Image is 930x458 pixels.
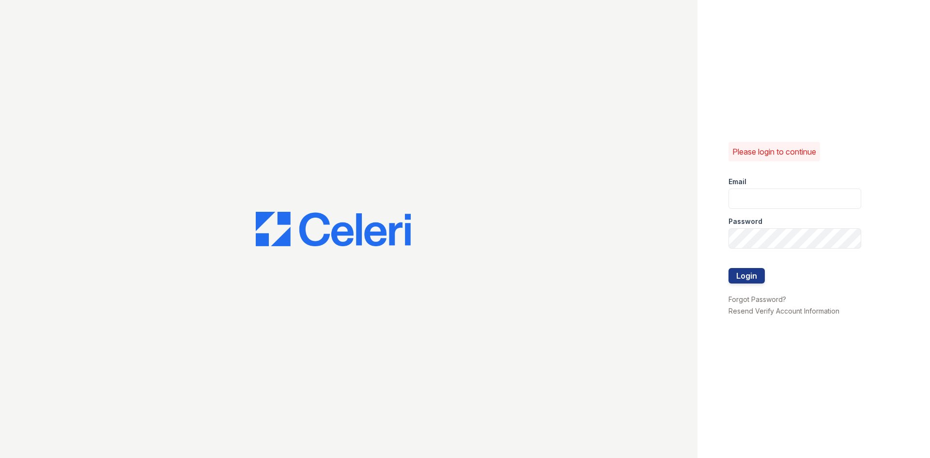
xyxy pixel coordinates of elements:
img: CE_Logo_Blue-a8612792a0a2168367f1c8372b55b34899dd931a85d93a1a3d3e32e68fde9ad4.png [256,212,411,247]
a: Forgot Password? [728,295,786,303]
button: Login [728,268,765,284]
a: Resend Verify Account Information [728,307,839,315]
p: Please login to continue [732,146,816,158]
label: Email [728,177,746,187]
label: Password [728,217,762,226]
